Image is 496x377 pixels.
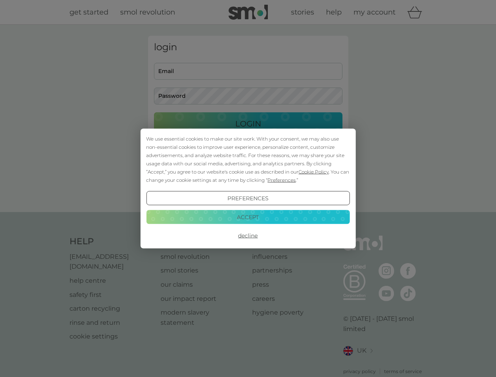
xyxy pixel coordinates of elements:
[140,129,355,249] div: Cookie Consent Prompt
[146,191,350,205] button: Preferences
[146,229,350,243] button: Decline
[146,210,350,224] button: Accept
[267,177,296,183] span: Preferences
[146,135,350,184] div: We use essential cookies to make our site work. With your consent, we may also use non-essential ...
[298,169,329,175] span: Cookie Policy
